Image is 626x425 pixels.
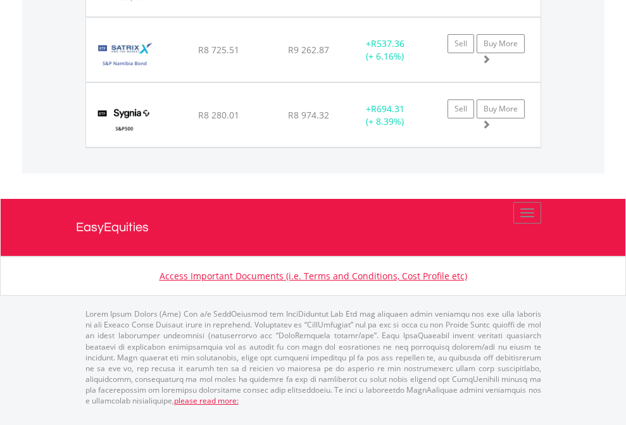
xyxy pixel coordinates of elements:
a: please read more: [174,395,239,406]
span: R8 725.51 [198,44,239,56]
a: Sell [448,34,474,53]
a: Sell [448,99,474,118]
span: R9 262.87 [288,44,329,56]
p: Lorem Ipsum Dolors (Ame) Con a/e SeddOeiusmod tem InciDiduntut Lab Etd mag aliquaen admin veniamq... [85,308,541,406]
span: R8 974.32 [288,109,329,121]
span: R694.31 [371,103,404,115]
img: TFSA.SYG500.png [92,99,156,144]
span: R537.36 [371,37,404,49]
a: Access Important Documents (i.e. Terms and Conditions, Cost Profile etc) [160,270,467,282]
a: Buy More [477,99,525,118]
img: TFSA.STXNAM.png [92,34,156,79]
span: R8 280.01 [198,109,239,121]
div: + (+ 6.16%) [346,37,425,63]
a: Buy More [477,34,525,53]
a: EasyEquities [76,199,551,256]
div: + (+ 8.39%) [346,103,425,128]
